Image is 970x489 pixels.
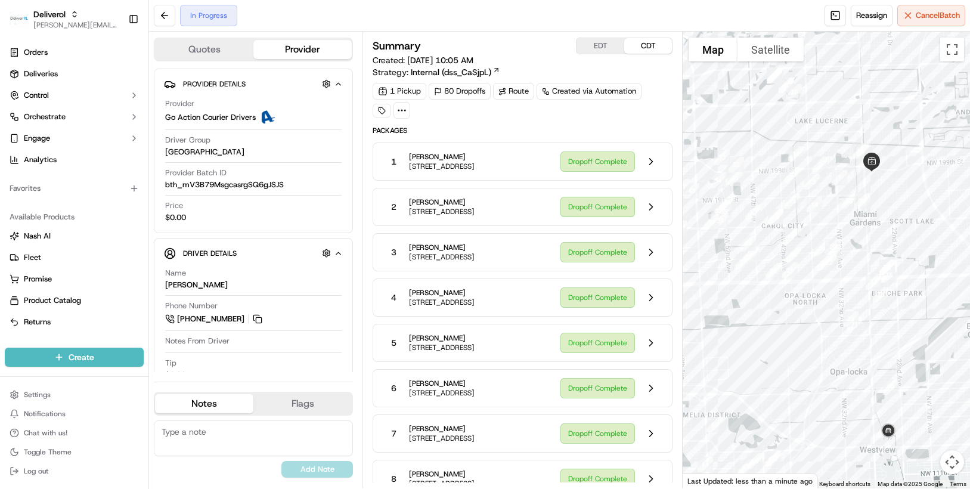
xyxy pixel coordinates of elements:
[715,189,740,214] div: 36
[802,192,827,217] div: 14
[761,258,786,283] div: 26
[537,83,641,100] a: Created via Automation
[24,274,52,284] span: Promise
[10,231,139,242] a: Nash AI
[5,64,144,83] a: Deliveries
[5,312,144,332] button: Returns
[868,282,893,307] div: 73
[24,218,33,227] img: 1736555255976-a54dd68f-1ca7-489b-9aae-adbdc363a1c4
[96,262,196,283] a: 💻API Documentation
[916,10,960,21] span: Cancel Batch
[373,66,500,78] div: Strategy:
[165,135,210,146] span: Driver Group
[33,20,119,30] span: [PERSON_NAME][EMAIL_ADDRESS][PERSON_NAME][DOMAIN_NAME]
[706,199,731,224] div: 37
[686,473,725,488] img: Google
[373,41,421,51] h3: Summary
[5,208,144,227] div: Available Products
[940,450,964,474] button: Map camera controls
[409,379,475,388] span: [PERSON_NAME]
[5,150,144,169] a: Analytics
[848,138,873,163] div: 80
[409,298,475,307] span: [STREET_ADDRESS]
[33,8,66,20] button: Deliverol
[155,40,253,59] button: Quotes
[780,188,805,213] div: 15
[409,388,475,398] span: [STREET_ADDRESS]
[391,201,396,213] span: 2
[373,54,473,66] span: Created:
[24,390,51,400] span: Settings
[12,12,36,36] img: Nash
[253,40,352,59] button: Provider
[780,162,805,187] div: 12
[119,296,144,305] span: Pylon
[165,112,256,123] span: Go Action Courier Drivers
[24,112,66,122] span: Orchestrate
[409,152,475,162] span: [PERSON_NAME]
[807,152,832,177] div: 2
[761,446,786,471] div: 68
[736,231,761,256] div: 29
[816,250,841,275] div: 22
[24,466,48,476] span: Log out
[5,348,144,367] button: Create
[24,409,66,419] span: Notifications
[742,448,767,473] div: 66
[737,38,804,61] button: Show satellite imagery
[165,312,264,326] a: [PHONE_NUMBER]
[686,473,725,488] a: Open this area in Google Maps (opens a new window)
[99,185,103,194] span: •
[10,252,139,263] a: Fleet
[165,280,228,290] div: [PERSON_NAME]
[723,166,748,191] div: 31
[875,255,900,280] div: 77
[838,307,863,332] div: 72
[165,179,284,190] span: bth_mV3B79MsgcasrgSQ6gJSJS
[391,337,396,349] span: 5
[5,406,144,422] button: Notifications
[24,252,41,263] span: Fleet
[827,165,852,190] div: 1
[7,262,96,283] a: 📗Knowledge Base
[24,447,72,457] span: Toggle Theme
[54,114,196,126] div: Start new chat
[577,38,624,54] button: EDT
[24,69,58,79] span: Deliveries
[203,117,217,132] button: Start new chat
[12,48,217,67] p: Welcome 👋
[391,292,396,304] span: 4
[724,152,749,177] div: 32
[106,217,130,227] span: [DATE]
[851,5,892,26] button: Reassign
[820,240,845,265] div: 21
[5,5,123,33] button: DeliverolDeliverol[PERSON_NAME][EMAIL_ADDRESS][PERSON_NAME][DOMAIN_NAME]
[409,424,475,434] span: [PERSON_NAME]
[5,425,144,441] button: Chat with us!
[37,185,97,194] span: [PERSON_NAME]
[113,267,191,278] span: API Documentation
[12,114,33,135] img: 1736555255976-a54dd68f-1ca7-489b-9aae-adbdc363a1c4
[69,351,94,363] span: Create
[183,79,246,89] span: Provider Details
[155,394,253,413] button: Notes
[5,107,144,126] button: Orchestrate
[836,188,861,213] div: 78
[878,481,943,487] span: Map data ©2025 Google
[101,268,110,277] div: 💻
[778,224,803,249] div: 18
[762,63,787,88] div: 7
[699,209,724,234] div: 39
[850,188,875,213] div: 79
[25,114,47,135] img: 9188753566659_6852d8bf1fb38e338040_72.png
[10,274,139,284] a: Promise
[409,288,475,298] span: [PERSON_NAME]
[391,382,396,394] span: 6
[5,86,144,105] button: Control
[5,270,144,289] button: Promise
[373,83,426,100] div: 1 Pickup
[5,386,144,403] button: Settings
[407,55,473,66] span: [DATE] 10:05 AM
[693,452,718,477] div: 61
[819,480,870,488] button: Keyboard shortcuts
